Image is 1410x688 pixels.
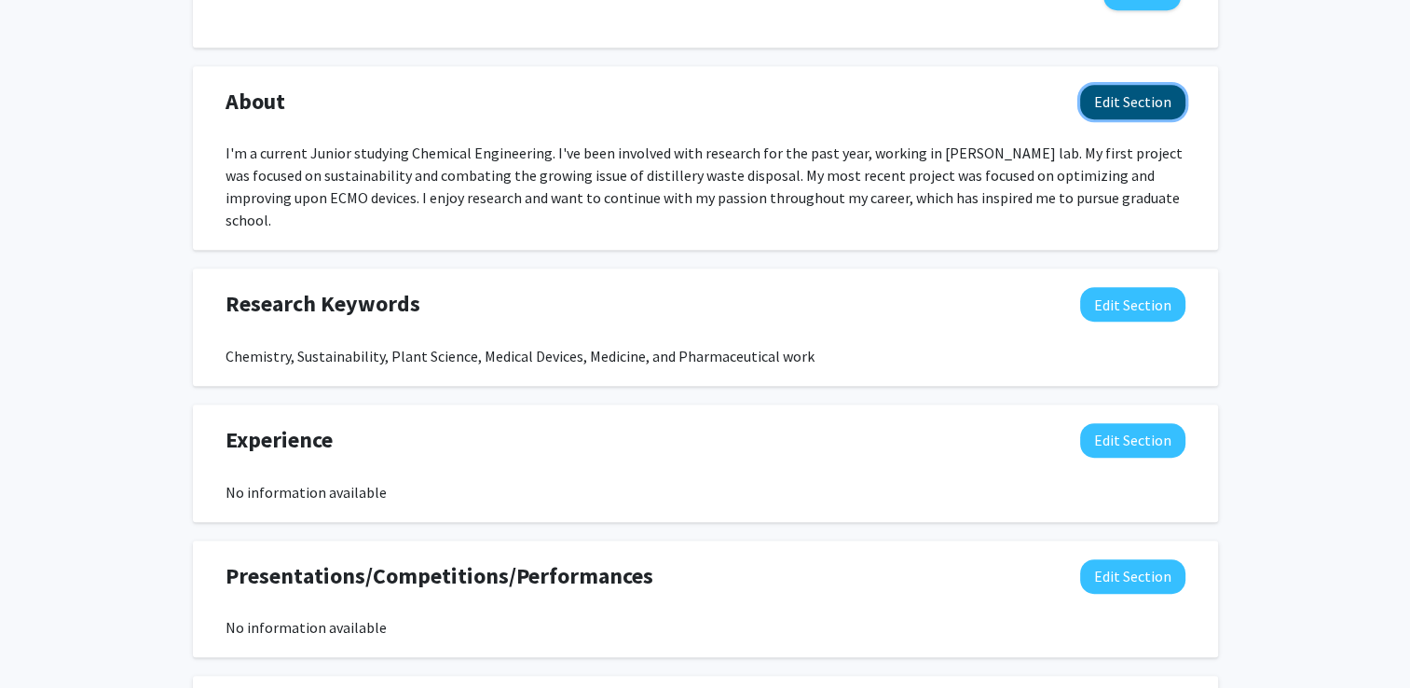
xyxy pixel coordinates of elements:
[226,481,1185,503] div: No information available
[226,616,1185,639] div: No information available
[226,559,653,593] span: Presentations/Competitions/Performances
[226,345,1185,367] div: Chemistry, Sustainability, Plant Science, Medical Devices, Medicine, and Pharmaceutical work
[14,604,79,674] iframe: Chat
[1080,423,1185,458] button: Edit Experience
[1080,287,1185,322] button: Edit Research Keywords
[226,423,333,457] span: Experience
[226,85,285,118] span: About
[1080,559,1185,594] button: Edit Presentations/Competitions/Performances
[1080,85,1185,119] button: Edit About
[226,142,1185,231] div: I'm a current Junior studying Chemical Engineering. I've been involved with research for the past...
[226,287,420,321] span: Research Keywords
